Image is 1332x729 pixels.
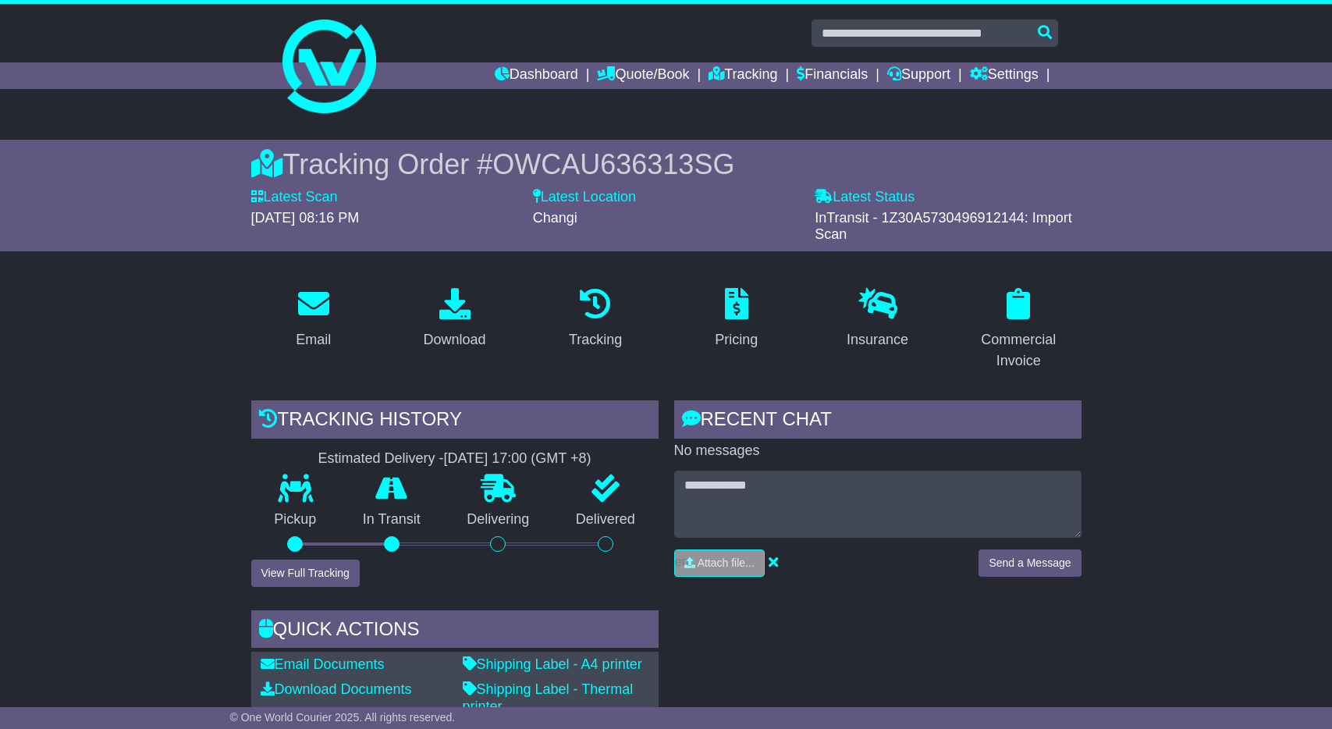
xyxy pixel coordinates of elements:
[836,283,918,356] a: Insurance
[966,329,1071,372] div: Commercial Invoice
[533,210,577,226] span: Changi
[251,210,360,226] span: [DATE] 08:16 PM
[715,329,758,350] div: Pricing
[261,656,385,672] a: Email Documents
[251,189,338,206] label: Latest Scan
[887,62,950,89] a: Support
[559,283,632,356] a: Tracking
[444,450,591,468] div: [DATE] 17:00 (GMT +8)
[956,283,1082,377] a: Commercial Invoice
[423,329,485,350] div: Download
[251,450,659,468] div: Estimated Delivery -
[979,549,1081,577] button: Send a Message
[674,400,1082,443] div: RECENT CHAT
[251,511,340,528] p: Pickup
[463,656,642,672] a: Shipping Label - A4 printer
[569,329,622,350] div: Tracking
[705,283,768,356] a: Pricing
[709,62,777,89] a: Tracking
[597,62,689,89] a: Quote/Book
[444,511,553,528] p: Delivering
[815,210,1072,243] span: InTransit - 1Z30A5730496912144: Import Scan
[251,560,360,587] button: View Full Tracking
[533,189,636,206] label: Latest Location
[230,711,456,724] span: © One World Courier 2025. All rights reserved.
[674,443,1082,460] p: No messages
[463,681,634,714] a: Shipping Label - Thermal printer
[413,283,496,356] a: Download
[261,681,412,697] a: Download Documents
[797,62,868,89] a: Financials
[286,283,341,356] a: Email
[251,400,659,443] div: Tracking history
[251,148,1082,181] div: Tracking Order #
[495,62,578,89] a: Dashboard
[339,511,444,528] p: In Transit
[815,189,915,206] label: Latest Status
[847,329,908,350] div: Insurance
[296,329,331,350] div: Email
[492,148,734,180] span: OWCAU636313SG
[552,511,659,528] p: Delivered
[251,610,659,653] div: Quick Actions
[970,62,1039,89] a: Settings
